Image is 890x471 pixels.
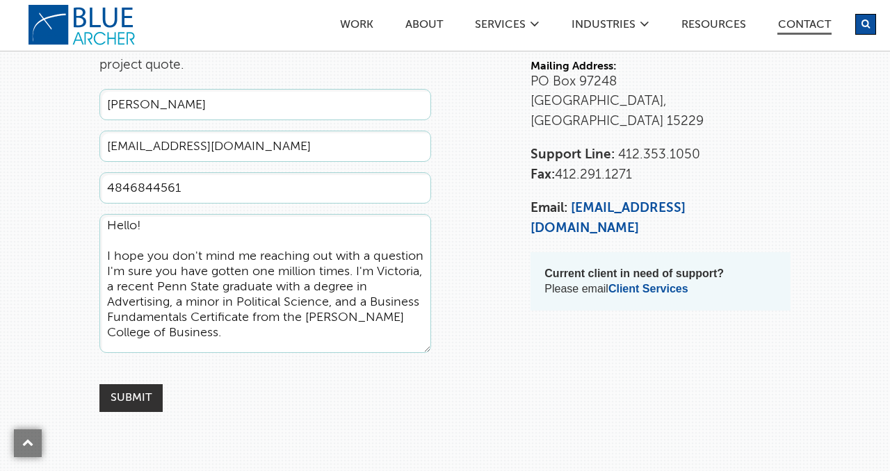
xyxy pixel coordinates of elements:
input: Submit [99,384,163,412]
strong: Fax: [531,168,555,181]
a: ABOUT [405,19,444,34]
input: Phone Number * [99,172,431,204]
a: [EMAIL_ADDRESS][DOMAIN_NAME] [531,201,686,235]
a: logo [28,4,139,46]
a: Client Services [608,283,688,295]
a: Contact [777,19,832,35]
span: 412.353.1050 [618,148,700,161]
strong: Current client in need of support? [544,267,724,279]
a: Resources [681,19,747,34]
p: PO Box 97248 [GEOGRAPHIC_DATA], [GEOGRAPHIC_DATA] 15229 [531,72,790,132]
a: Industries [571,19,636,34]
strong: Support Line: [531,148,615,161]
strong: Email: [531,201,567,215]
p: Please email [544,266,776,297]
strong: Mailing Address: [531,61,617,72]
input: Email Address * [99,131,431,162]
a: SERVICES [474,19,526,34]
p: 412.291.1271 [531,145,790,185]
a: Work [339,19,374,34]
input: Full Name * [99,89,431,120]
